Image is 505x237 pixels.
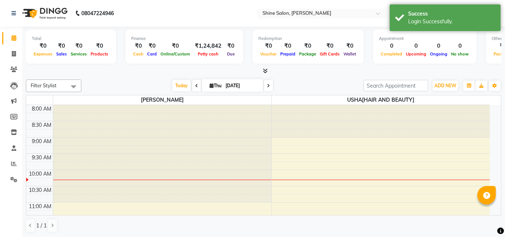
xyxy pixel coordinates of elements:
span: Today [172,80,191,91]
div: ₹0 [54,42,69,50]
span: ADD NEW [434,83,456,88]
div: ₹0 [297,42,318,50]
div: ₹1,24,842 [192,42,224,50]
span: Prepaid [278,51,297,57]
div: ₹0 [131,42,145,50]
div: 0 [428,42,449,50]
div: 0 [379,42,404,50]
div: ₹0 [32,42,54,50]
span: Ongoing [428,51,449,57]
span: USHA[HAIR AND BEAUTY] [272,95,490,105]
div: Success [408,10,495,18]
div: Finance [131,35,237,42]
span: [PERSON_NAME] [53,95,271,105]
div: ₹0 [318,42,342,50]
span: Card [145,51,159,57]
div: ₹0 [258,42,278,50]
img: logo [19,3,70,24]
div: Total [32,35,110,42]
div: 10:30 AM [27,186,53,194]
button: ADD NEW [433,81,458,91]
div: ₹0 [145,42,159,50]
span: Upcoming [404,51,428,57]
div: 11:00 AM [27,203,53,210]
span: Gift Cards [318,51,342,57]
div: ₹0 [342,42,358,50]
div: ₹0 [69,42,89,50]
div: 9:00 AM [30,138,53,145]
span: Cash [131,51,145,57]
span: Petty cash [196,51,220,57]
span: Expenses [32,51,54,57]
div: Login Successfully. [408,18,495,26]
div: 10:00 AM [27,170,53,178]
div: ₹0 [89,42,110,50]
div: Appointment [379,35,471,42]
div: ₹0 [278,42,297,50]
div: 9:30 AM [30,154,53,162]
div: ₹0 [159,42,192,50]
span: No show [449,51,471,57]
div: 8:30 AM [30,121,53,129]
input: Search Appointment [363,80,428,91]
span: Filter Stylist [31,82,57,88]
div: 8:00 AM [30,105,53,113]
span: Products [89,51,110,57]
span: Thu [208,83,223,88]
span: Sales [54,51,69,57]
span: Online/Custom [159,51,192,57]
span: Voucher [258,51,278,57]
div: 0 [449,42,471,50]
div: Redemption [258,35,358,42]
span: 1 / 1 [36,222,47,230]
span: Wallet [342,51,358,57]
span: Completed [379,51,404,57]
div: 0 [404,42,428,50]
span: Due [225,51,237,57]
span: Services [69,51,89,57]
div: ₹0 [224,42,237,50]
input: 2025-09-04 [223,80,260,91]
b: 08047224946 [81,3,114,24]
span: Package [297,51,318,57]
